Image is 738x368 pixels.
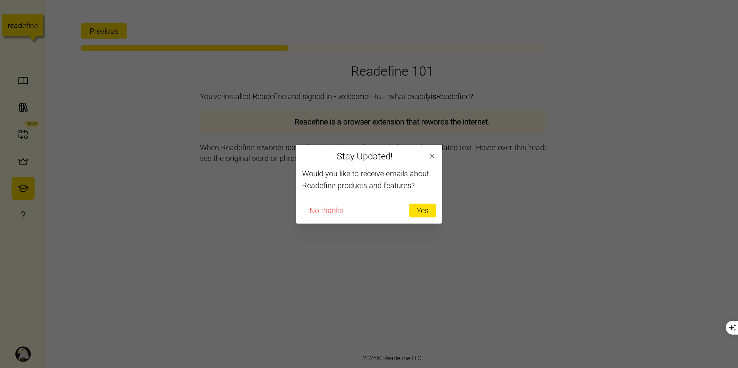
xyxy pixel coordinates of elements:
button: Yes [409,204,436,217]
span: No thanks [309,204,344,217]
h2: Stay Updated! [302,152,427,161]
button: No thanks [302,204,351,217]
span: Yes [417,204,429,217]
p: Would you like to receive emails about Readefine products and features? [302,168,436,192]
